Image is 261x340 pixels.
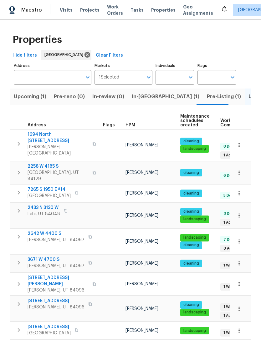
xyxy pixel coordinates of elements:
[197,64,236,68] label: Flags
[181,302,202,307] span: cleaning
[181,170,202,175] span: cleaning
[221,284,235,289] span: 1 WIP
[93,50,125,61] button: Clear Filters
[28,237,84,243] span: [PERSON_NAME], UT 84067
[80,7,100,13] span: Projects
[125,143,158,147] span: [PERSON_NAME]
[221,330,235,335] span: 1 WIP
[60,7,73,13] span: Visits
[125,239,158,244] span: [PERSON_NAME]
[28,330,71,336] span: [GEOGRAPHIC_DATA]
[221,246,248,251] span: 3 Accepted
[221,153,247,158] span: 1 Accepted
[180,114,210,127] span: Maintenance schedules created
[92,92,124,101] span: In-review (0)
[125,328,158,333] span: [PERSON_NAME]
[181,146,208,151] span: landscaping
[125,282,158,286] span: [PERSON_NAME]
[181,242,202,248] span: cleaning
[44,52,86,58] span: [GEOGRAPHIC_DATA]
[144,73,153,82] button: Open
[28,144,89,156] span: [PERSON_NAME][GEOGRAPHIC_DATA]
[28,170,89,182] span: [GEOGRAPHIC_DATA], UT 84129
[28,256,84,263] span: 3671 W 4700 S
[181,216,208,222] span: landscaping
[28,231,84,237] span: 2642 W 4400 S
[221,173,239,178] span: 6 Done
[183,4,213,16] span: Geo Assignments
[10,50,39,61] button: Hide filters
[186,73,195,82] button: Open
[221,220,247,225] span: 1 Accepted
[151,7,176,13] span: Properties
[28,186,71,193] span: 7265 S 1950 E #14
[125,123,135,127] span: HPM
[181,235,208,240] span: landscaping
[103,123,115,127] span: Flags
[181,261,202,266] span: cleaning
[125,170,158,175] span: [PERSON_NAME]
[132,92,199,101] span: In-[GEOGRAPHIC_DATA] (1)
[28,275,89,287] span: [STREET_ADDRESS][PERSON_NAME]
[181,310,208,315] span: landscaping
[107,4,123,16] span: Work Orders
[54,92,85,101] span: Pre-reno (0)
[221,193,239,198] span: 5 Done
[28,193,71,199] span: [GEOGRAPHIC_DATA]
[14,64,91,68] label: Address
[156,64,194,68] label: Individuals
[221,237,239,242] span: 7 Done
[125,307,158,311] span: [PERSON_NAME]
[28,205,60,211] span: 2433 N 3130 W
[221,263,235,268] span: 1 WIP
[99,75,119,80] span: 1 Selected
[125,213,158,218] span: [PERSON_NAME]
[181,328,208,333] span: landscaping
[220,119,260,127] span: Work Order Completion
[96,52,123,59] span: Clear Filters
[95,64,153,68] label: Markets
[28,287,89,293] span: [PERSON_NAME], UT 84096
[28,211,60,217] span: Lehi, UT 84048
[21,7,42,13] span: Maestro
[228,73,237,82] button: Open
[13,52,37,59] span: Hide filters
[181,191,202,196] span: cleaning
[13,37,62,43] span: Properties
[125,261,158,266] span: [PERSON_NAME]
[28,324,71,330] span: [STREET_ADDRESS]
[221,304,235,310] span: 1 WIP
[181,139,202,144] span: cleaning
[28,123,46,127] span: Address
[221,313,247,318] span: 1 Accepted
[221,211,239,216] span: 3 Done
[125,191,158,195] span: [PERSON_NAME]
[181,209,202,214] span: cleaning
[41,50,91,60] div: [GEOGRAPHIC_DATA]
[28,131,89,144] span: 1694 North [STREET_ADDRESS]
[28,304,84,310] span: [PERSON_NAME], UT 84096
[28,263,84,269] span: [PERSON_NAME], UT 84067
[83,73,92,82] button: Open
[28,298,84,304] span: [STREET_ADDRESS]
[28,163,89,170] span: 2258 W 4185 S
[130,8,144,12] span: Tasks
[14,92,46,101] span: Upcoming (1)
[207,92,241,101] span: Pre-Listing (1)
[221,144,239,149] span: 8 Done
